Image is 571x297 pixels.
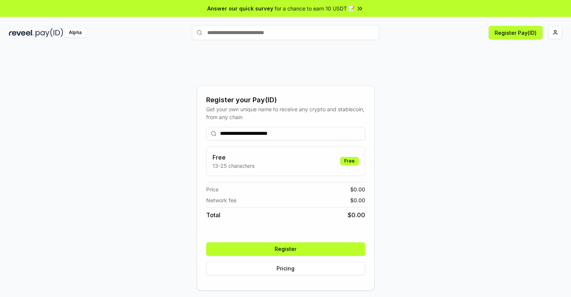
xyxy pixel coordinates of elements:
[9,28,34,37] img: reveel_dark
[36,28,63,37] img: pay_id
[213,162,254,170] p: 13-25 characters
[206,185,219,193] span: Price
[350,196,365,204] span: $ 0.00
[206,210,220,219] span: Total
[206,95,365,105] div: Register your Pay(ID)
[206,262,365,275] button: Pricing
[213,153,254,162] h3: Free
[348,210,365,219] span: $ 0.00
[206,105,365,121] div: Get your own unique name to receive any crypto and stablecoin, from any chain
[489,26,543,39] button: Register Pay(ID)
[275,4,355,12] span: for a chance to earn 10 USDT 📝
[207,4,273,12] span: Answer our quick survey
[350,185,365,193] span: $ 0.00
[65,28,86,37] div: Alpha
[340,157,359,165] div: Free
[206,242,365,256] button: Register
[206,196,236,204] span: Network fee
